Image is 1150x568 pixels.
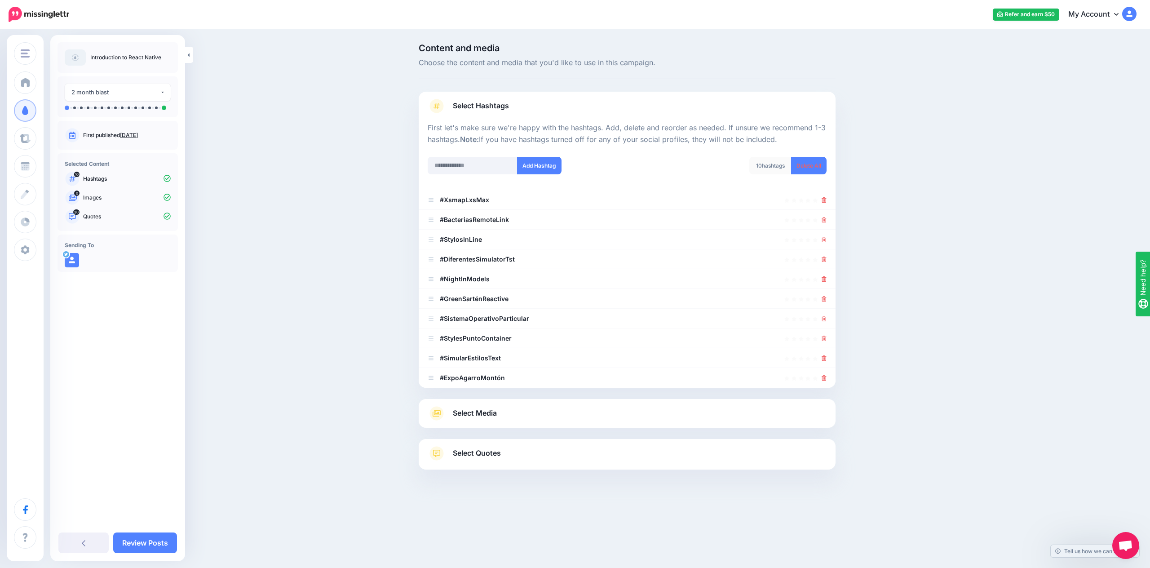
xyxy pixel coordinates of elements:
span: Content and media [419,44,836,53]
div: 2 month blast [71,87,160,98]
span: 10 [74,172,80,177]
b: #GreenSarténReactive [440,295,509,302]
b: #DiferentesSimulatorTst [440,255,515,263]
p: Images [83,194,171,202]
img: article-default-image-icon.png [65,49,86,66]
b: #SimularEstilosText [440,354,501,362]
b: #StylosInLine [440,235,482,243]
p: Hashtags [83,175,171,183]
b: #XsmapLxsMax [440,196,489,204]
span: Select Media [453,407,497,419]
button: Add Hashtag [517,157,562,174]
a: Select Media [428,406,827,421]
div: Open chat [1112,532,1139,559]
img: user_default_image.png [65,253,79,267]
p: Quotes [83,213,171,221]
div: hashtags [749,157,792,174]
img: menu.png [21,49,30,58]
h4: Sending To [65,242,171,248]
b: #BacteriasRemoteLink [440,216,509,223]
span: 10 [756,162,762,169]
p: First published [83,131,171,139]
a: [DATE] [120,132,138,138]
b: #NightInModels [440,275,490,283]
img: Missinglettr [9,7,69,22]
a: My Account [1059,4,1137,26]
div: Select Hashtags [428,122,827,388]
b: #SistemaOperativoParticular [440,315,529,322]
p: First let's make sure we're happy with the hashtags. Add, delete and reorder as needed. If unsure... [428,122,827,146]
p: Introduction to React Native [90,53,161,62]
a: Select Hashtags [428,99,827,122]
a: Tell us how we can improve [1051,545,1139,557]
span: 0 [74,191,80,196]
span: Select Quotes [453,447,501,459]
a: Refer and earn $50 [993,9,1059,21]
b: #StylesPuntoContainer [440,334,512,342]
b: #ExpoAgarroMontón [440,374,505,382]
a: Delete All [791,157,827,174]
button: 2 month blast [65,84,171,101]
span: Need help? [21,2,57,13]
span: 20 [73,209,80,215]
span: Choose the content and media that you'd like to use in this campaign. [419,57,836,69]
b: Note: [460,135,479,144]
a: Select Quotes [428,446,827,470]
h4: Selected Content [65,160,171,167]
span: Select Hashtags [453,100,509,112]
